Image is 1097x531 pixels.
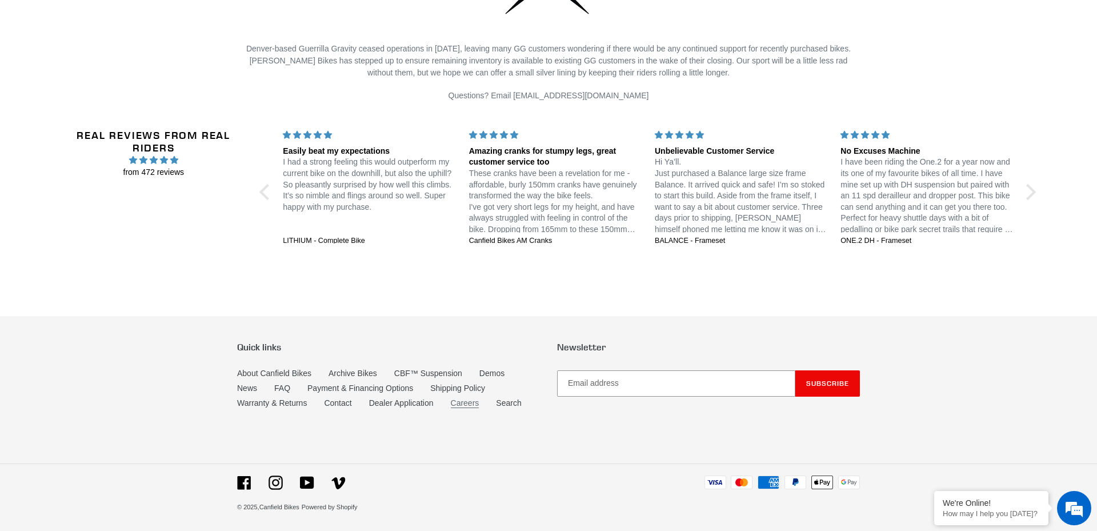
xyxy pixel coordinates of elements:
[259,504,299,510] a: Canfield Bikes
[55,129,253,154] h2: Real Reviews from Real Riders
[283,146,455,157] div: Easily beat my expectations
[55,154,253,166] span: 4.96 stars
[451,398,479,408] a: Careers
[13,63,30,80] div: Navigation go back
[369,398,434,408] a: Dealer Application
[840,129,1012,141] div: 5 stars
[430,384,485,393] a: Shipping Policy
[557,342,860,353] p: Newsletter
[6,312,218,352] textarea: Type your message and hit 'Enter'
[795,370,860,397] button: Subscribe
[37,57,65,86] img: d_696896380_company_1647369064580_696896380
[469,168,641,235] p: These cranks have been a revelation for me - affordable, burly 150mm cranks have genuinely transf...
[469,129,641,141] div: 5 stars
[329,369,377,378] a: Archive Bikes
[187,6,215,33] div: Minimize live chat window
[66,144,158,259] span: We're online!
[557,370,795,397] input: Email address
[237,384,257,393] a: News
[237,504,299,510] small: © 2025,
[237,369,311,378] a: About Canfield Bikes
[237,398,307,408] a: Warranty & Returns
[943,509,1040,518] p: How may I help you today?
[283,129,455,141] div: 5 stars
[302,504,358,510] a: Powered by Shopify
[806,379,849,388] span: Subscribe
[840,157,1012,235] p: I have been riding the One.2 for a year now and its one of my favourite bikes of all time. I have...
[655,236,827,246] a: BALANCE - Frameset
[324,398,351,408] a: Contact
[237,342,540,353] p: Quick links
[283,157,455,213] p: I had a strong feeling this would outperform my current bike on the downhill, but also the uphill...
[496,398,521,408] a: Search
[840,146,1012,157] div: No Excuses Machine
[479,369,505,378] a: Demos
[274,384,290,393] a: FAQ
[655,157,827,235] p: Hi Ya’ll. Just purchased a Balance large size frame Balance. It arrived quick and safe! I’m so st...
[655,129,827,141] div: 5 stars
[307,384,413,393] a: Payment & Financing Options
[250,56,848,77] span: [PERSON_NAME] Bikes has stepped up to ensure remaining inventory is available to existing GG cust...
[394,369,462,378] a: CBF™ Suspension
[246,44,851,53] span: Denver-based Guerrilla Gravity ceased operations in [DATE], leaving many GG customers wondering i...
[469,236,641,246] a: Canfield Bikes AM Cranks
[469,146,641,168] div: Amazing cranks for stumpy legs, great customer service too
[55,166,253,178] span: from 472 reviews
[237,90,860,102] p: Questions? Email [EMAIL_ADDRESS][DOMAIN_NAME]
[840,236,1012,246] a: ONE.2 DH - Frameset
[77,64,209,79] div: Chat with us now
[283,236,455,246] a: LITHIUM - Complete Bike
[655,146,827,157] div: Unbelievable Customer Service
[943,498,1040,508] div: We're Online!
